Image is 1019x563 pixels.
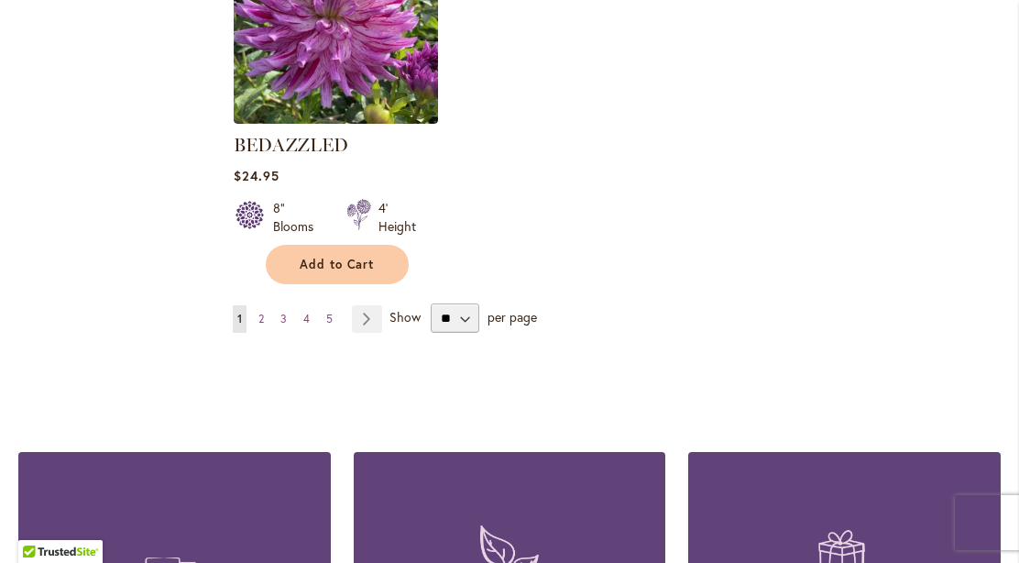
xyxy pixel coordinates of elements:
div: 4' Height [378,199,416,236]
span: 3 [280,312,287,326]
span: 5 [326,312,333,326]
a: 2 [254,305,268,333]
a: 3 [276,305,291,333]
span: 1 [237,312,242,326]
iframe: Launch Accessibility Center [14,498,65,549]
a: Bedazzled [234,110,438,127]
span: $24.95 [234,167,279,184]
button: Add to Cart [266,245,409,284]
a: 4 [299,305,314,333]
span: 2 [258,312,264,326]
a: BEDAZZLED [234,134,348,156]
a: 5 [322,305,337,333]
span: Show [389,308,421,326]
span: per page [488,308,537,326]
div: 8" Blooms [273,199,324,236]
span: Add to Cart [300,257,375,272]
span: 4 [303,312,310,326]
